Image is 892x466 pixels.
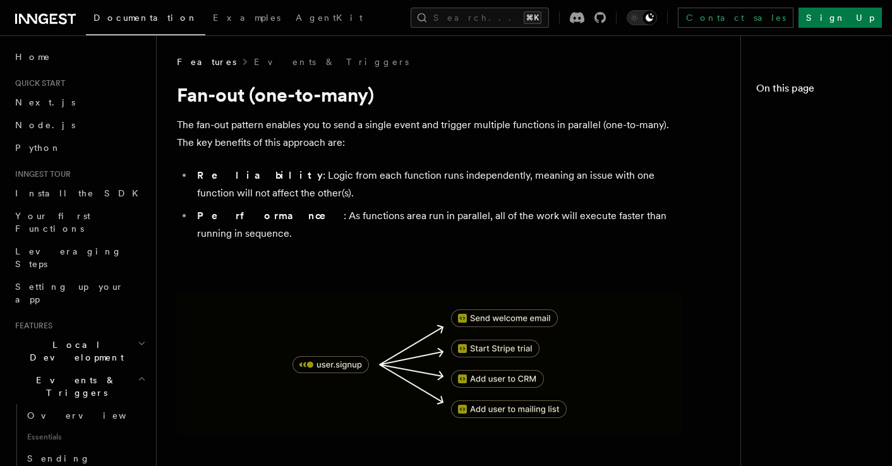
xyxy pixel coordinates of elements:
[15,51,51,63] span: Home
[86,4,205,35] a: Documentation
[193,167,682,202] li: : Logic from each function runs independently, meaning an issue with one function will not affect...
[177,56,236,68] span: Features
[288,4,370,34] a: AgentKit
[10,45,148,68] a: Home
[756,81,877,101] h4: On this page
[197,169,323,181] strong: Reliability
[799,8,882,28] a: Sign Up
[177,116,682,152] p: The fan-out pattern enables you to send a single event and trigger multiple functions in parallel...
[177,83,682,106] h1: Fan-out (one-to-many)
[411,8,549,28] button: Search...⌘K
[10,333,148,369] button: Local Development
[10,78,65,88] span: Quick start
[15,246,122,269] span: Leveraging Steps
[15,143,61,153] span: Python
[10,205,148,240] a: Your first Functions
[197,210,344,222] strong: Performance
[15,211,90,234] span: Your first Functions
[10,338,138,364] span: Local Development
[10,91,148,114] a: Next.js
[93,13,198,23] span: Documentation
[177,293,682,434] img: A diagram showing how to fan-out to multiple functions
[627,10,657,25] button: Toggle dark mode
[22,427,148,447] span: Essentials
[524,11,541,24] kbd: ⌘K
[10,136,148,159] a: Python
[193,207,682,242] li: : As functions area run in parallel, all of the work will execute faster than running in sequence.
[10,169,71,179] span: Inngest tour
[15,282,124,304] span: Setting up your app
[15,97,75,107] span: Next.js
[10,182,148,205] a: Install the SDK
[10,374,138,399] span: Events & Triggers
[205,4,288,34] a: Examples
[213,13,280,23] span: Examples
[10,114,148,136] a: Node.js
[764,197,877,232] a: Further reading
[22,404,148,427] a: Overview
[254,56,409,68] a: Events & Triggers
[769,141,877,192] span: How to fan-out to multiple functions
[15,120,75,130] span: Node.js
[296,13,363,23] span: AgentKit
[15,188,146,198] span: Install the SDK
[761,106,877,131] span: Fan-out (one-to-many)
[756,101,877,136] a: Fan-out (one-to-many)
[10,275,148,311] a: Setting up your app
[10,369,148,404] button: Events & Triggers
[10,240,148,275] a: Leveraging Steps
[769,202,877,227] span: Further reading
[10,321,52,331] span: Features
[764,136,877,197] a: How to fan-out to multiple functions
[678,8,793,28] a: Contact sales
[27,410,157,421] span: Overview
